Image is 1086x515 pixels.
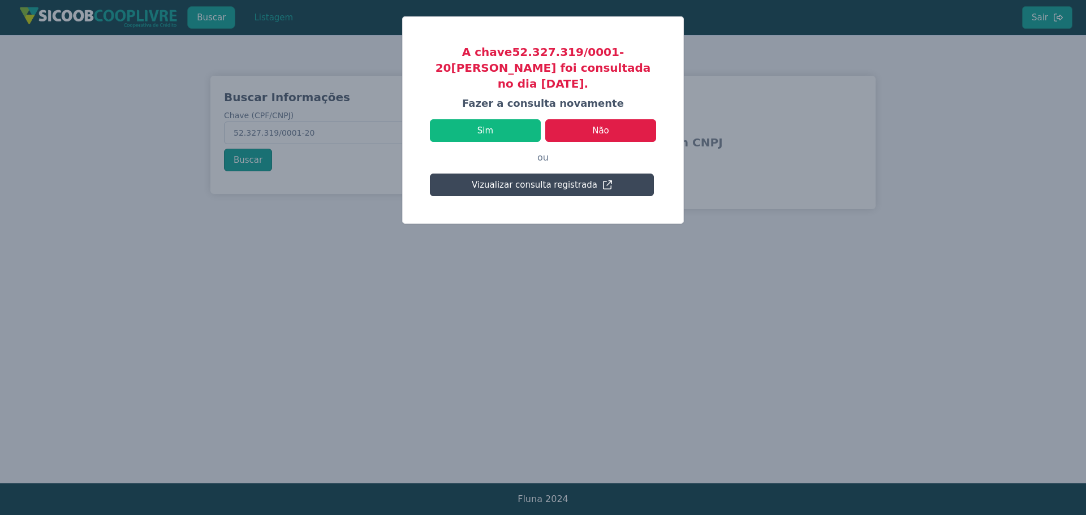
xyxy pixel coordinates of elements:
button: Não [545,119,656,142]
h3: A chave 52.327.319/0001-20 [PERSON_NAME] foi consultada no dia [DATE]. [430,44,656,92]
button: Sim [430,119,541,142]
p: ou [430,142,656,174]
h4: Fazer a consulta novamente [430,96,656,110]
button: Vizualizar consulta registrada [430,174,654,196]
